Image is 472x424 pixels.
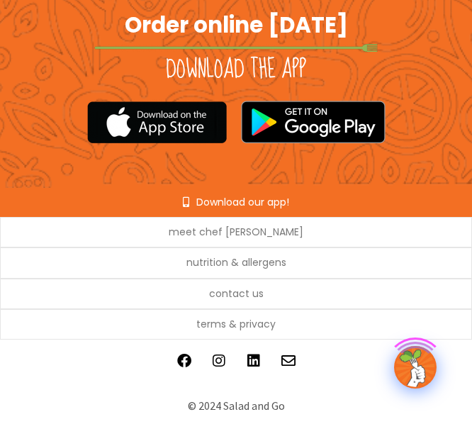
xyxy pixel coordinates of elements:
h2: Download the app [166,55,306,85]
h2: Order online [DATE] [125,11,348,39]
img: appstore [87,99,227,145]
a: meet chef [PERSON_NAME] [169,227,303,237]
a: Download our app! [183,197,289,207]
a: contact us [209,289,264,299]
span: Download our app! [196,197,289,207]
a: terms & privacy [196,319,276,329]
img: google_play [241,101,386,143]
p: © 2024 Salad and Go [14,396,458,415]
img: fork [94,44,378,52]
a: nutrition & allergens [186,257,286,267]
